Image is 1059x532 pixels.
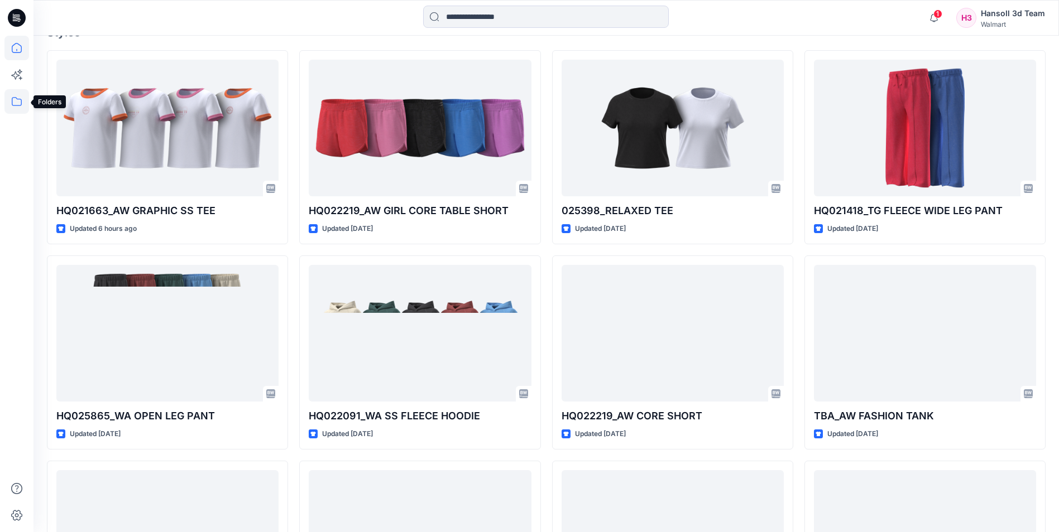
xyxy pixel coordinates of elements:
[562,265,784,402] a: HQ022219_AW CORE SHORT
[70,223,137,235] p: Updated 6 hours ago
[575,428,626,440] p: Updated [DATE]
[814,203,1036,219] p: HQ021418_TG FLEECE WIDE LEG PANT
[56,408,279,424] p: HQ025865_WA OPEN LEG PANT
[309,265,531,402] a: HQ022091_WA SS FLEECE HOODIE
[562,203,784,219] p: 025398_RELAXED TEE
[562,408,784,424] p: HQ022219_AW CORE SHORT
[814,60,1036,196] a: HQ021418_TG FLEECE WIDE LEG PANT
[309,60,531,196] a: HQ022219_AW GIRL CORE TABLE SHORT
[814,408,1036,424] p: TBA_AW FASHION TANK
[70,428,121,440] p: Updated [DATE]
[56,203,279,219] p: HQ021663_AW GRAPHIC SS TEE
[322,223,373,235] p: Updated [DATE]
[309,408,531,424] p: HQ022091_WA SS FLEECE HOODIE
[981,7,1045,20] div: Hansoll 3d Team
[814,265,1036,402] a: TBA_AW FASHION TANK
[309,203,531,219] p: HQ022219_AW GIRL CORE TABLE SHORT
[956,8,976,28] div: H3
[933,9,942,18] span: 1
[322,428,373,440] p: Updated [DATE]
[56,265,279,402] a: HQ025865_WA OPEN LEG PANT
[562,60,784,196] a: 025398_RELAXED TEE
[56,60,279,196] a: HQ021663_AW GRAPHIC SS TEE
[827,428,878,440] p: Updated [DATE]
[981,20,1045,28] div: Walmart
[575,223,626,235] p: Updated [DATE]
[827,223,878,235] p: Updated [DATE]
